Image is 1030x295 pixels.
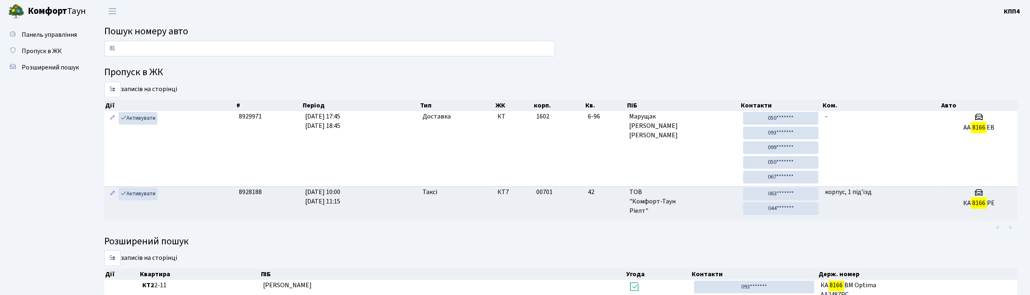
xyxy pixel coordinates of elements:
span: ТОВ "Комфорт-Таун Ріелт" [630,188,737,216]
th: Угода [625,268,691,280]
a: Пропуск в ЖК [4,43,86,59]
select: записів на сторінці [104,82,121,97]
th: Дії [104,100,236,111]
a: Активувати [119,112,157,125]
a: Розширений пошук [4,59,86,76]
mark: 8166 [829,279,844,291]
span: 2-11 [142,281,256,290]
a: Редагувати [108,188,117,200]
span: 42 [588,188,623,197]
th: ПІБ [626,100,740,111]
span: Розширений пошук [22,63,79,72]
span: Панель управління [22,30,77,39]
span: [PERSON_NAME] [263,281,312,290]
th: Дії [104,268,139,280]
label: записів на сторінці [104,250,177,266]
a: Панель управління [4,27,86,43]
span: КТ [498,112,530,121]
span: Таун [28,4,86,18]
span: 00701 [536,188,553,197]
th: Ком. [822,100,941,111]
th: Авто [941,100,1018,111]
span: Таксі [423,188,437,197]
th: Держ. номер [818,268,1018,280]
a: Редагувати [108,112,117,125]
th: Період [302,100,419,111]
span: [DATE] 17:45 [DATE] 18:45 [305,112,340,130]
h5: КА РЕ [944,199,1014,207]
th: Кв. [585,100,626,111]
span: Доставка [423,112,451,121]
th: # [236,100,302,111]
label: записів на сторінці [104,82,177,97]
th: ЖК [495,100,533,111]
th: Квартира [139,268,260,280]
b: Комфорт [28,4,67,18]
span: 6-96 [588,112,623,121]
span: Пошук номеру авто [104,24,188,38]
button: Переключити навігацію [102,4,123,18]
th: Контакти [740,100,822,111]
h4: Пропуск в ЖК [104,67,1018,78]
mark: 8166 [971,197,987,209]
h4: Розширений пошук [104,236,1018,248]
select: записів на сторінці [104,250,121,266]
b: КТ2 [142,281,154,290]
th: ПІБ [260,268,626,280]
a: КПП4 [1004,7,1020,16]
span: корпус, 1 під'їзд [825,188,872,197]
a: Активувати [119,188,157,200]
span: 1602 [536,112,549,121]
span: [DATE] 10:00 [DATE] 11:15 [305,188,340,206]
span: Марущак [PERSON_NAME] [PERSON_NAME] [630,112,737,140]
th: Тип [419,100,495,111]
span: - [825,112,828,121]
mark: 8166 [971,122,987,133]
span: 8929971 [239,112,262,121]
span: Пропуск в ЖК [22,47,62,56]
img: logo.png [8,3,25,20]
span: КТ7 [498,188,530,197]
span: 8928188 [239,188,262,197]
input: Пошук [104,41,555,56]
h5: АА ЕВ [944,124,1014,132]
th: Контакти [691,268,818,280]
th: корп. [533,100,585,111]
